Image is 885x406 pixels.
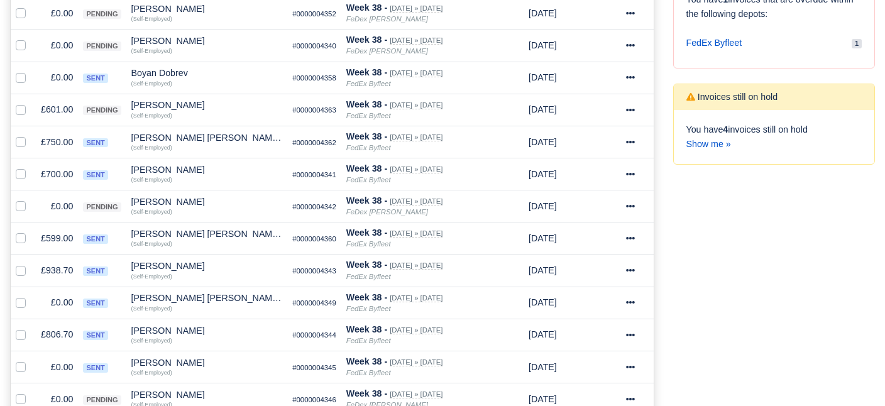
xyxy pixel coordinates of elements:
[36,351,78,383] td: £0.00
[292,42,336,50] small: #0000004340
[131,112,172,119] small: (Self-Employed)
[131,165,283,174] div: [PERSON_NAME]
[529,40,557,50] span: 3 days from now
[529,201,557,211] span: 3 days from now
[131,370,172,376] small: (Self-Employed)
[529,362,557,372] span: 3 days from now
[131,241,172,247] small: (Self-Employed)
[292,396,336,403] small: #0000004346
[131,80,172,87] small: (Self-Employed)
[131,145,172,151] small: (Self-Employed)
[83,395,121,405] span: pending
[346,305,391,312] i: FedEx Byfleet
[723,124,728,134] strong: 4
[131,36,283,45] div: [PERSON_NAME]
[36,255,78,287] td: £938.70
[131,4,283,13] div: [PERSON_NAME]
[83,106,121,115] span: pending
[390,358,442,366] small: [DATE] » [DATE]
[529,72,557,82] span: 3 days from now
[346,324,387,334] strong: Week 38 -
[131,305,172,312] small: (Self-Employed)
[529,297,557,307] span: 3 days from now
[390,326,442,334] small: [DATE] » [DATE]
[292,235,336,243] small: #0000004360
[346,273,391,280] i: FedEx Byfleet
[36,62,78,94] td: £0.00
[529,394,557,404] span: 3 days from now
[131,229,283,238] div: [PERSON_NAME] [PERSON_NAME]
[686,139,731,149] a: Show me »
[686,31,862,55] a: FedEx Byfleet 1
[36,222,78,255] td: £599.00
[529,233,557,243] span: 3 days from now
[36,30,78,62] td: £0.00
[686,36,742,50] span: FedEx Byfleet
[131,16,172,22] small: (Self-Employed)
[390,36,442,45] small: [DATE] » [DATE]
[346,228,387,238] strong: Week 38 -
[131,273,172,280] small: (Self-Employed)
[131,133,283,142] div: [PERSON_NAME] [PERSON_NAME]
[346,195,387,206] strong: Week 38 -
[83,202,121,212] span: pending
[346,176,391,184] i: FedEx Byfleet
[529,137,557,147] span: 3 days from now
[346,208,428,216] i: FeDex [PERSON_NAME]
[292,171,336,178] small: #0000004341
[292,139,336,146] small: #0000004362
[131,197,283,206] div: [PERSON_NAME]
[36,94,78,126] td: £601.00
[529,265,557,275] span: 3 days from now
[390,133,442,141] small: [DATE] » [DATE]
[346,337,391,344] i: FedEx Byfleet
[36,126,78,158] td: £750.00
[346,99,387,109] strong: Week 38 -
[346,240,391,248] i: FedEx Byfleet
[529,104,557,114] span: 3 days from now
[529,169,557,179] span: 3 days from now
[292,331,336,339] small: #0000004344
[131,177,172,183] small: (Self-Employed)
[292,10,336,18] small: #0000004352
[83,74,107,83] span: sent
[131,294,283,302] div: [PERSON_NAME] [PERSON_NAME]
[529,8,557,18] span: 3 days from now
[292,203,336,211] small: #0000004342
[346,369,391,376] i: FedEx Byfleet
[131,101,283,109] div: [PERSON_NAME]
[292,299,336,307] small: #0000004349
[346,131,387,141] strong: Week 38 -
[131,326,283,335] div: [PERSON_NAME]
[83,138,107,148] span: sent
[686,92,778,102] h6: Invoices still on hold
[292,267,336,275] small: #0000004343
[83,331,107,340] span: sent
[346,47,428,55] i: FeDex [PERSON_NAME]
[346,80,391,87] i: FedEx Byfleet
[131,390,283,399] div: [PERSON_NAME]
[131,209,172,215] small: (Self-Employed)
[674,110,875,164] div: You have invoices still on hold
[83,299,107,308] span: sent
[131,261,283,270] div: [PERSON_NAME]
[36,287,78,319] td: £0.00
[83,363,107,373] span: sent
[390,69,442,77] small: [DATE] » [DATE]
[346,388,387,398] strong: Week 38 -
[390,101,442,109] small: [DATE] » [DATE]
[346,144,391,151] i: FedEx Byfleet
[131,48,172,54] small: (Self-Employed)
[390,229,442,238] small: [DATE] » [DATE]
[390,390,442,398] small: [DATE] » [DATE]
[390,261,442,270] small: [DATE] » [DATE]
[131,69,283,77] div: Boyan Dobrev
